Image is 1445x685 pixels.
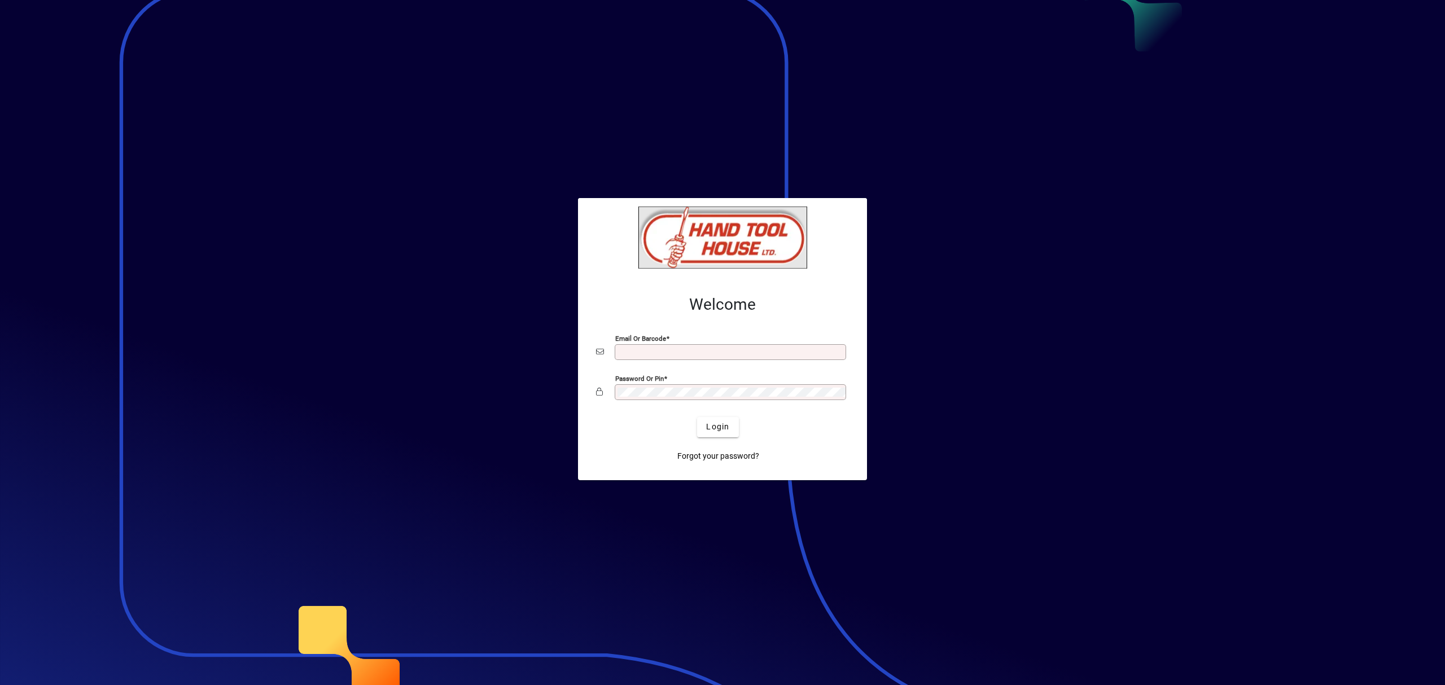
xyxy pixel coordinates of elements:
span: Login [706,421,729,433]
span: Forgot your password? [677,450,759,462]
h2: Welcome [596,295,849,314]
mat-label: Password or Pin [615,374,664,382]
mat-label: Email or Barcode [615,334,666,342]
button: Login [697,417,738,437]
a: Forgot your password? [673,446,764,467]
